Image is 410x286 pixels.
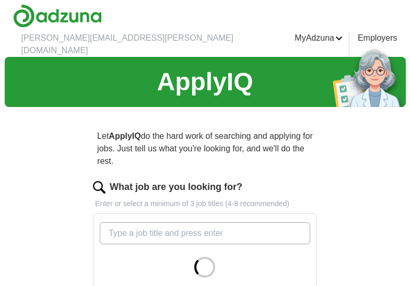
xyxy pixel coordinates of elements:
[358,32,397,44] a: Employers
[21,32,287,57] li: [PERSON_NAME][EMAIL_ADDRESS][PERSON_NAME][DOMAIN_NAME]
[93,198,317,209] p: Enter or select a minimum of 3 job titles (4-8 recommended)
[110,180,242,194] label: What job are you looking for?
[295,32,343,44] a: MyAdzuna
[157,63,253,101] h1: ApplyIQ
[109,132,140,140] strong: ApplyIQ
[13,4,102,28] img: Adzuna logo
[93,126,317,172] p: Let do the hard work of searching and applying for jobs. Just tell us what you're looking for, an...
[100,222,310,244] input: Type a job title and press enter
[93,181,106,194] img: search.png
